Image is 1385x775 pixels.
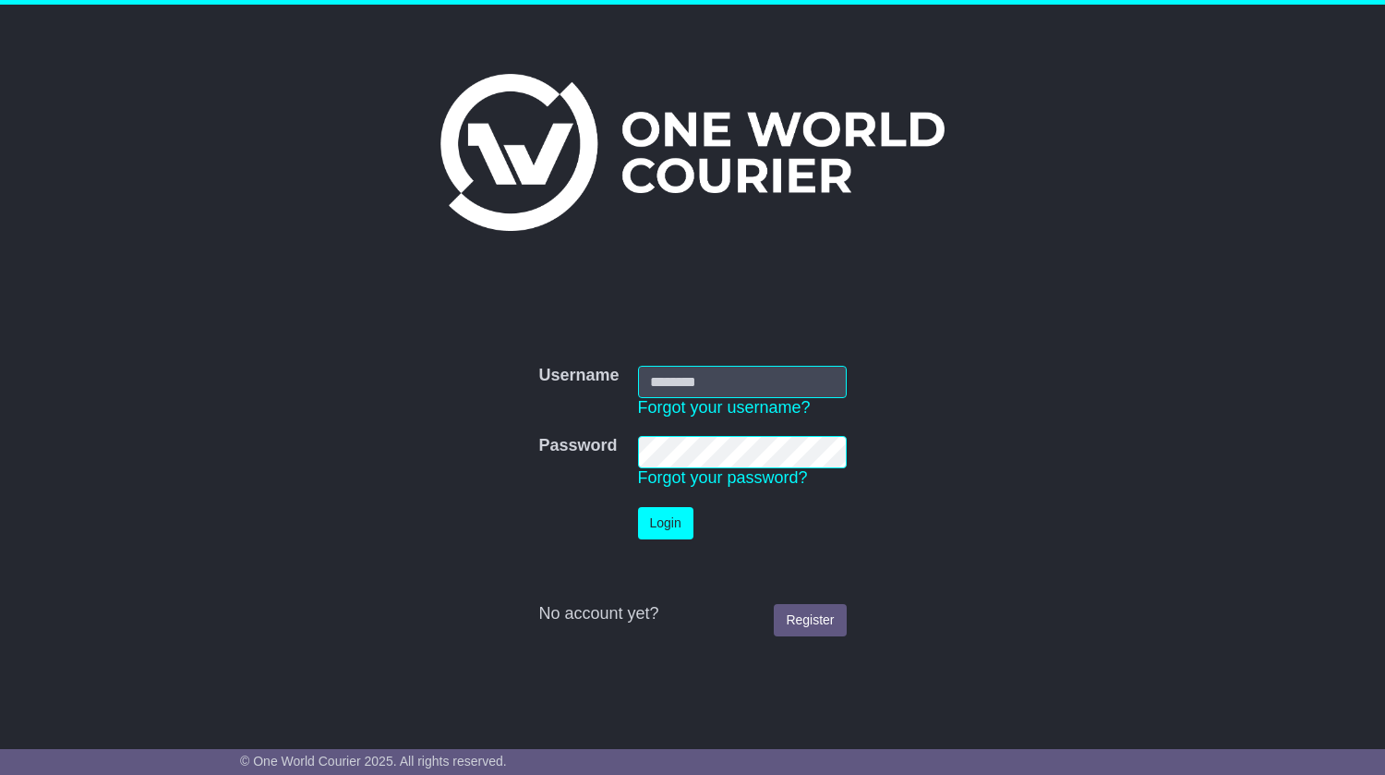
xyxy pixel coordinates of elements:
[240,754,507,769] span: © One World Courier 2025. All rights reserved.
[774,604,846,636] a: Register
[638,398,811,417] a: Forgot your username?
[538,366,619,386] label: Username
[638,468,808,487] a: Forgot your password?
[538,436,617,456] label: Password
[440,74,945,231] img: One World
[538,604,846,624] div: No account yet?
[638,507,693,539] button: Login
